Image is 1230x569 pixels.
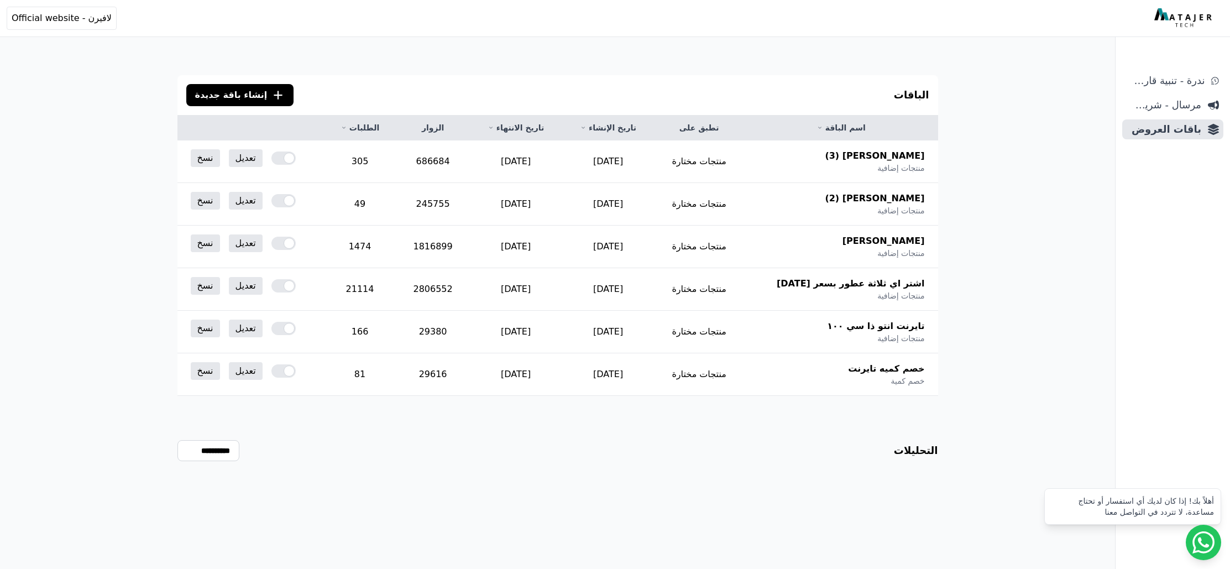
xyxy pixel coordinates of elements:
a: نسخ [191,362,220,380]
td: 1474 [323,226,396,268]
th: الزوار [396,116,470,140]
a: نسخ [191,277,220,295]
span: [PERSON_NAME] (2) [825,192,924,205]
span: [PERSON_NAME] [842,234,925,248]
a: تعديل [229,149,263,167]
td: منتجات مختارة [654,311,744,353]
span: منتجات إضافية [877,290,924,301]
td: [DATE] [469,140,562,183]
span: منتجات إضافية [877,163,924,174]
td: منتجات مختارة [654,183,744,226]
span: خصم كميه تايرنت [848,362,924,375]
a: تعديل [229,192,263,210]
button: إنشاء باقة جديدة [186,84,294,106]
td: 81 [323,353,396,396]
td: 29616 [396,353,470,396]
td: 2806552 [396,268,470,311]
a: تعديل [229,234,263,252]
td: [DATE] [562,226,655,268]
a: تعديل [229,320,263,337]
td: منتجات مختارة [654,226,744,268]
a: اسم الباقة [757,122,925,133]
td: 166 [323,311,396,353]
h3: التحليلات [894,443,938,458]
a: تعديل [229,277,263,295]
span: تايرنت انتو ذا سي ١٠٠ [827,320,924,333]
a: نسخ [191,320,220,337]
td: [DATE] [562,140,655,183]
th: تطبق على [654,116,744,140]
td: 245755 [396,183,470,226]
span: ندرة - تنبية قارب علي النفاذ [1127,73,1205,88]
a: نسخ [191,234,220,252]
span: [PERSON_NAME] (3) [825,149,924,163]
div: أهلاً بك! إذا كان لديك أي استفسار أو تحتاج مساعدة، لا تتردد في التواصل معنا [1051,495,1214,518]
a: نسخ [191,192,220,210]
td: 29380 [396,311,470,353]
span: خصم كمية [891,375,924,387]
span: اشتر اي ثلاثة عطور بسعر [DATE] [777,277,925,290]
td: 686684 [396,140,470,183]
td: 1816899 [396,226,470,268]
td: [DATE] [469,311,562,353]
a: نسخ [191,149,220,167]
td: [DATE] [469,226,562,268]
span: منتجات إضافية [877,333,924,344]
a: الطلبات [337,122,383,133]
td: [DATE] [562,268,655,311]
button: لافيرن - Official website [7,7,117,30]
td: [DATE] [469,183,562,226]
td: 305 [323,140,396,183]
td: منتجات مختارة [654,268,744,311]
span: منتجات إضافية [877,248,924,259]
td: منتجات مختارة [654,140,744,183]
td: [DATE] [469,268,562,311]
span: لافيرن - Official website [12,12,112,25]
span: باقات العروض [1127,122,1201,137]
td: منتجات مختارة [654,353,744,396]
img: MatajerTech Logo [1154,8,1215,28]
td: [DATE] [562,311,655,353]
td: [DATE] [562,353,655,396]
td: 49 [323,183,396,226]
td: 21114 [323,268,396,311]
a: تاريخ الانتهاء [483,122,548,133]
span: مرسال - شريط دعاية [1127,97,1201,113]
h3: الباقات [894,87,929,103]
a: تاريخ الإنشاء [575,122,641,133]
span: منتجات إضافية [877,205,924,216]
span: إنشاء باقة جديدة [195,88,268,102]
td: [DATE] [562,183,655,226]
td: [DATE] [469,353,562,396]
a: تعديل [229,362,263,380]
